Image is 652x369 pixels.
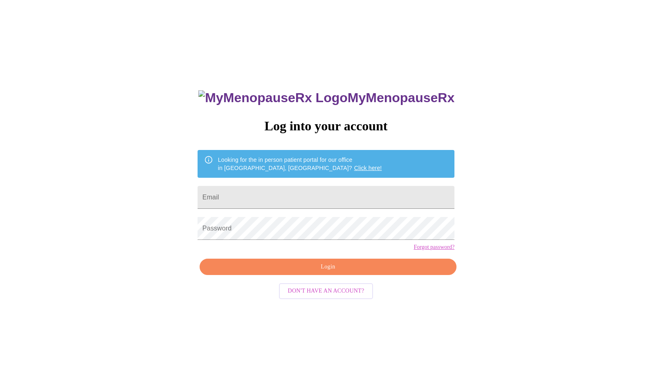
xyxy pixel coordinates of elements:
img: MyMenopauseRx Logo [198,90,347,105]
h3: Log into your account [198,119,454,134]
a: Click here! [354,165,382,171]
span: Don't have an account? [288,286,364,296]
div: Looking for the in person patient portal for our office in [GEOGRAPHIC_DATA], [GEOGRAPHIC_DATA]? [218,152,382,175]
a: Don't have an account? [277,287,375,294]
a: Forgot password? [414,244,454,250]
button: Login [200,259,456,275]
h3: MyMenopauseRx [198,90,454,105]
button: Don't have an account? [279,283,373,299]
span: Login [209,262,447,272]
